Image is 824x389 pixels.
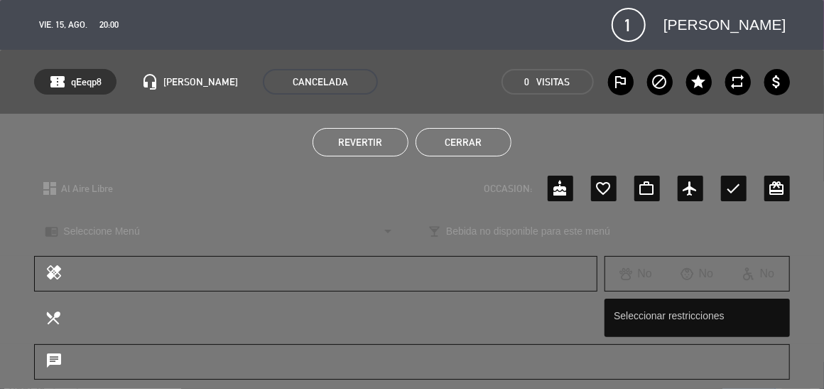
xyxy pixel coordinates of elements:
em: Visitas [537,74,570,90]
i: arrow_drop_down [379,223,396,240]
span: [PERSON_NAME] [163,74,238,90]
span: CANCELADA [263,69,378,95]
span: vie. 15, ago. [39,18,87,33]
i: block [651,73,668,90]
i: dashboard [41,180,58,197]
span: 0 [525,74,530,90]
div: No [727,265,788,283]
i: attach_money [769,73,786,90]
i: work_outline [639,180,656,197]
i: cake [552,180,569,197]
span: confirmation_number [49,73,66,90]
i: card_giftcard [769,180,786,197]
i: airplanemode_active [682,180,699,197]
span: 1 [612,8,646,42]
button: Revertir [313,128,408,156]
span: Bebida no disponible para este menú [446,223,610,240]
span: [PERSON_NAME] [663,13,786,37]
i: check [725,180,742,197]
i: headset_mic [141,73,158,90]
span: Revertir [338,137,382,148]
i: repeat [730,73,747,90]
div: No [605,265,666,283]
span: OCCASION: [484,181,533,197]
span: qEeqp8 [71,74,102,90]
i: local_dining [45,309,60,325]
i: local_bar [428,225,441,238]
div: No [666,265,727,283]
i: favorite_border [595,180,612,197]
i: healing [45,264,63,284]
i: star [690,73,708,90]
button: Cerrar [416,128,511,156]
span: 20:00 [99,18,119,33]
i: chrome_reader_mode [45,225,58,238]
i: outlined_flag [612,73,629,90]
i: chat [45,352,63,372]
span: Seleccione Menú [63,223,139,240]
span: Al Aire Libre [61,181,113,197]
